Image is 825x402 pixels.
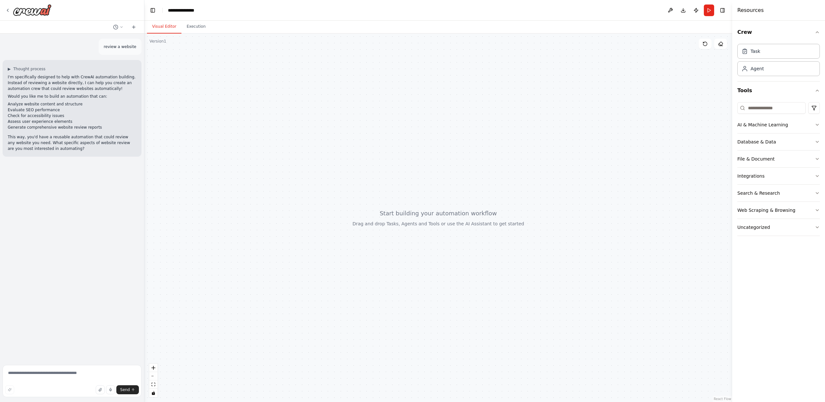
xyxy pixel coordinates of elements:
span: Send [120,387,130,392]
button: zoom in [149,364,158,372]
h4: Resources [737,6,764,14]
a: React Flow attribution [714,397,731,401]
button: toggle interactivity [149,389,158,397]
button: fit view [149,380,158,389]
li: Assess user experience elements [8,119,136,124]
li: Analyze website content and structure [8,101,136,107]
button: Search & Research [737,185,820,201]
li: Check for accessibility issues [8,113,136,119]
button: Database & Data [737,133,820,150]
button: Improve this prompt [5,385,14,394]
button: Web Scraping & Browsing [737,202,820,219]
button: Execution [181,20,211,34]
p: This way, you'd have a reusable automation that could review any website you need. What specific ... [8,134,136,152]
div: Search & Research [737,190,780,196]
li: Evaluate SEO performance [8,107,136,113]
div: React Flow controls [149,364,158,397]
div: Uncategorized [737,224,770,230]
button: Start a new chat [129,23,139,31]
div: Crew [737,41,820,81]
li: Generate comprehensive website review reports [8,124,136,130]
div: Integrations [737,173,764,179]
p: review a website [104,44,136,50]
button: ▶Thought process [8,66,45,72]
p: I'm specifically designed to help with CrewAI automation building. Instead of reviewing a website... [8,74,136,92]
span: ▶ [8,66,11,72]
div: Database & Data [737,139,776,145]
span: Thought process [13,66,45,72]
div: File & Document [737,156,775,162]
button: Send [116,385,139,394]
button: Hide left sidebar [148,6,157,15]
button: Hide right sidebar [718,6,727,15]
button: Switch to previous chat [111,23,126,31]
button: Integrations [737,168,820,184]
button: Tools [737,82,820,100]
div: Web Scraping & Browsing [737,207,795,213]
div: Agent [751,65,764,72]
button: Click to speak your automation idea [106,385,115,394]
div: Tools [737,100,820,241]
nav: breadcrumb [168,7,201,14]
img: Logo [13,4,52,16]
button: Uncategorized [737,219,820,236]
button: Visual Editor [147,20,181,34]
div: Version 1 [150,39,166,44]
div: Task [751,48,760,54]
button: Upload files [96,385,105,394]
div: AI & Machine Learning [737,122,788,128]
button: zoom out [149,372,158,380]
button: AI & Machine Learning [737,116,820,133]
p: Would you like me to build an automation that can: [8,93,136,99]
button: File & Document [737,151,820,167]
button: Crew [737,23,820,41]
